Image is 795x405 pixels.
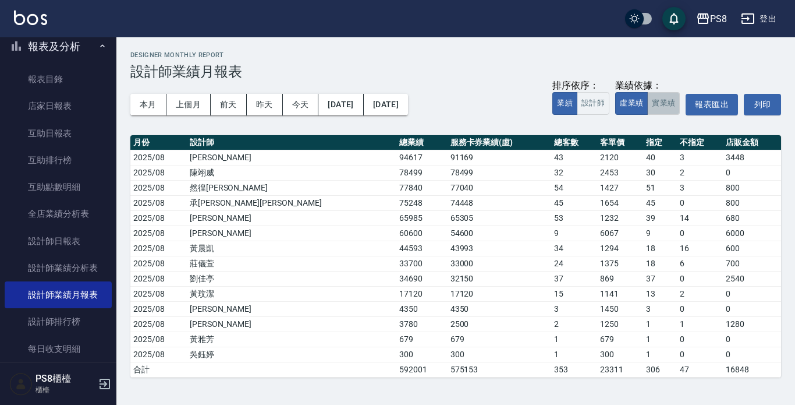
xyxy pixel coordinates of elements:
a: 設計師業績月報表 [5,281,112,308]
td: 黃玟潔 [187,286,396,301]
img: Person [9,372,33,396]
td: 2025/08 [130,256,187,271]
td: 0 [677,301,723,316]
h3: 設計師業績月報表 [130,64,781,80]
td: 18 [643,241,677,256]
button: save [662,7,686,30]
td: 54 [551,180,597,195]
td: 吳鈺婷 [187,347,396,362]
td: 0 [723,286,781,301]
td: [PERSON_NAME] [187,150,396,165]
td: 2 [677,286,723,301]
td: 77040 [448,180,552,195]
td: 1294 [597,241,643,256]
td: 18 [643,256,677,271]
button: 虛業績 [615,92,648,115]
td: 679 [448,332,552,347]
td: 1141 [597,286,643,301]
img: Logo [14,10,47,25]
td: 17120 [396,286,448,301]
button: 報表及分析 [5,31,112,62]
a: 設計師業績分析表 [5,255,112,281]
td: 2025/08 [130,150,187,165]
td: 2500 [448,316,552,332]
td: 3 [643,301,677,316]
td: 0 [677,226,723,241]
td: 3 [551,301,597,316]
td: 16848 [723,362,781,377]
button: 業績 [552,92,577,115]
div: 業績依據： [615,80,680,92]
td: 1 [643,316,677,332]
td: 9 [643,226,677,241]
td: 33700 [396,256,448,271]
td: 306 [643,362,677,377]
button: 今天 [283,94,319,115]
a: 互助排行榜 [5,147,112,174]
td: 17120 [448,286,552,301]
button: 上個月 [166,94,211,115]
td: 2 [677,165,723,180]
td: 43993 [448,241,552,256]
td: 0 [723,347,781,362]
td: 2025/08 [130,165,187,180]
td: 2120 [597,150,643,165]
td: 65985 [396,210,448,226]
td: 37 [643,271,677,286]
td: [PERSON_NAME] [187,316,396,332]
td: 37 [551,271,597,286]
th: 總業績 [396,135,448,150]
button: 本月 [130,94,166,115]
td: 39 [643,210,677,226]
td: 30 [643,165,677,180]
td: 3 [677,180,723,195]
td: 44593 [396,241,448,256]
td: 23311 [597,362,643,377]
td: 45 [643,195,677,210]
td: 32150 [448,271,552,286]
button: PS8 [691,7,732,31]
td: 莊儀萱 [187,256,396,271]
td: 2025/08 [130,195,187,210]
td: 0 [723,165,781,180]
td: 300 [597,347,643,362]
td: 2453 [597,165,643,180]
td: 700 [723,256,781,271]
td: 6 [677,256,723,271]
td: 47 [677,362,723,377]
td: 2025/08 [130,180,187,195]
td: 2025/08 [130,210,187,226]
p: 櫃檯 [36,385,95,395]
td: 353 [551,362,597,377]
td: [PERSON_NAME] [187,226,396,241]
th: 服務卡券業績(虛) [448,135,552,150]
td: 65305 [448,210,552,226]
button: 設計師 [577,92,609,115]
button: 昨天 [247,94,283,115]
td: 2025/08 [130,226,187,241]
a: 全店業績分析表 [5,200,112,227]
th: 總客數 [551,135,597,150]
td: 2540 [723,271,781,286]
td: 6067 [597,226,643,241]
th: 客單價 [597,135,643,150]
td: 陳翊威 [187,165,396,180]
td: 0 [723,301,781,316]
td: [PERSON_NAME] [187,301,396,316]
td: 680 [723,210,781,226]
h5: PS8櫃檯 [36,373,95,385]
td: 1 [677,316,723,332]
button: 前天 [211,94,247,115]
td: 0 [677,347,723,362]
td: 34690 [396,271,448,286]
td: 2025/08 [130,286,187,301]
td: 34 [551,241,597,256]
td: 2025/08 [130,241,187,256]
th: 設計師 [187,135,396,150]
button: [DATE] [318,94,363,115]
td: 300 [448,347,552,362]
td: 0 [677,195,723,210]
td: 6000 [723,226,781,241]
td: 2025/08 [130,301,187,316]
td: 4350 [448,301,552,316]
